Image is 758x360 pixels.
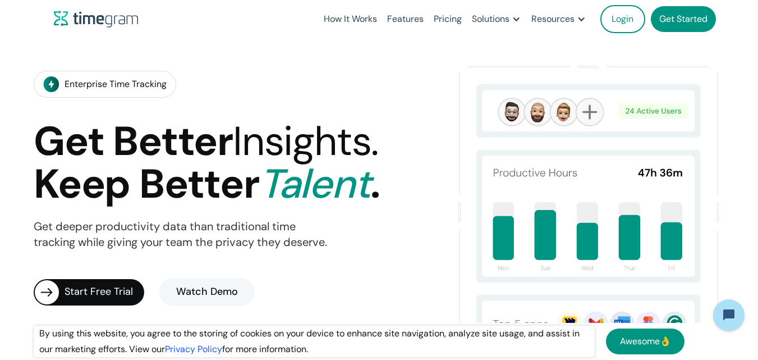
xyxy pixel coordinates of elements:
[651,6,716,32] a: Get Started
[65,76,167,92] div: Enterprise Time Tracking
[34,120,379,206] h1: Get Better Keep Better .
[259,158,370,210] span: Talent
[34,279,144,306] a: Start Free Trial
[159,278,255,306] a: Watch Demo
[34,326,595,357] div: By using this website, you agree to the storing of cookies on your device to enhance site navigat...
[472,11,509,27] div: Solutions
[233,115,378,167] span: Insights.
[600,5,645,33] a: Login
[606,329,685,354] a: Awesome👌
[65,284,144,300] div: Start Free Trial
[34,219,327,250] p: Get deeper productivity data than traditional time tracking while giving your team the privacy th...
[165,343,222,355] a: Privacy Policy
[531,11,575,27] div: Resources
